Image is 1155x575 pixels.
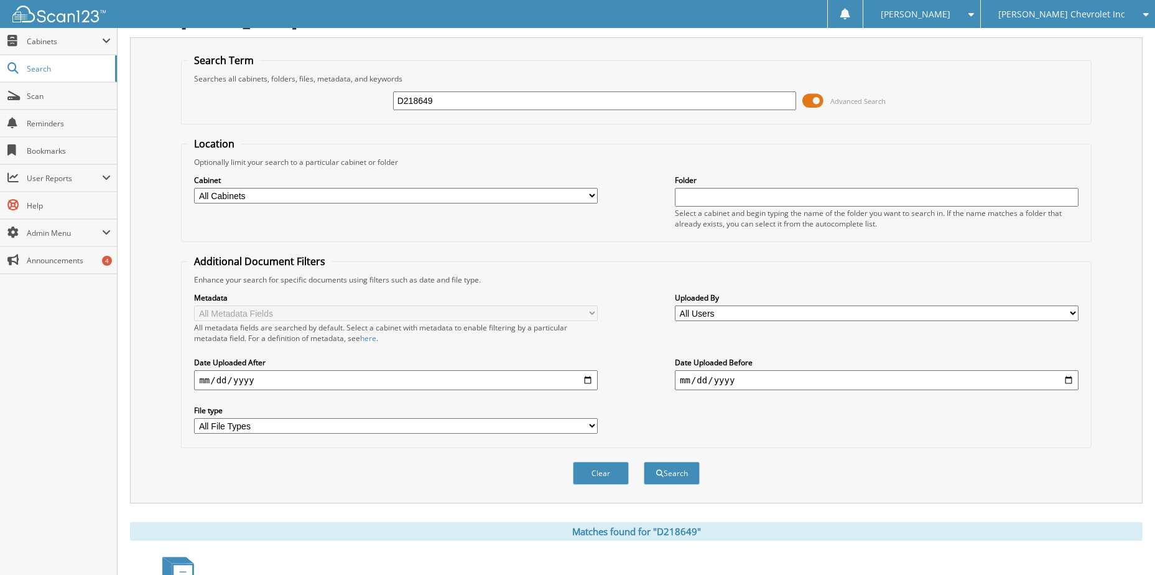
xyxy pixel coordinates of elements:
label: Cabinet [194,175,598,185]
span: Scan [27,91,111,101]
button: Clear [573,462,629,485]
legend: Location [188,137,241,151]
span: [PERSON_NAME] Chevrolet Inc [998,11,1125,18]
span: Admin Menu [27,228,102,238]
input: end [675,370,1078,390]
span: Help [27,200,111,211]
span: Reminders [27,118,111,129]
legend: Search Term [188,54,260,67]
span: Bookmarks [27,146,111,156]
a: here [360,333,376,344]
div: Enhance your search for specific documents using filters such as date and file type. [188,274,1084,285]
div: Searches all cabinets, folders, files, metadata, and keywords [188,73,1084,84]
span: Search [27,63,109,74]
span: Cabinets [27,36,102,47]
iframe: Chat Widget [1093,515,1155,575]
span: Announcements [27,255,111,266]
span: [PERSON_NAME] [881,11,950,18]
input: start [194,370,598,390]
button: Search [644,462,700,485]
label: Folder [675,175,1078,185]
div: Select a cabinet and begin typing the name of the folder you want to search in. If the name match... [675,208,1078,229]
div: 4 [102,256,112,266]
span: Advanced Search [830,96,886,106]
div: Matches found for "D218649" [130,522,1143,541]
img: scan123-logo-white.svg [12,6,106,22]
label: Metadata [194,292,598,303]
span: User Reports [27,173,102,184]
label: Date Uploaded Before [675,357,1078,368]
legend: Additional Document Filters [188,255,332,268]
div: All metadata fields are searched by default. Select a cabinet with metadata to enable filtering b... [194,322,598,344]
div: Optionally limit your search to a particular cabinet or folder [188,157,1084,167]
label: Uploaded By [675,292,1078,303]
label: Date Uploaded After [194,357,598,368]
label: File type [194,405,598,416]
